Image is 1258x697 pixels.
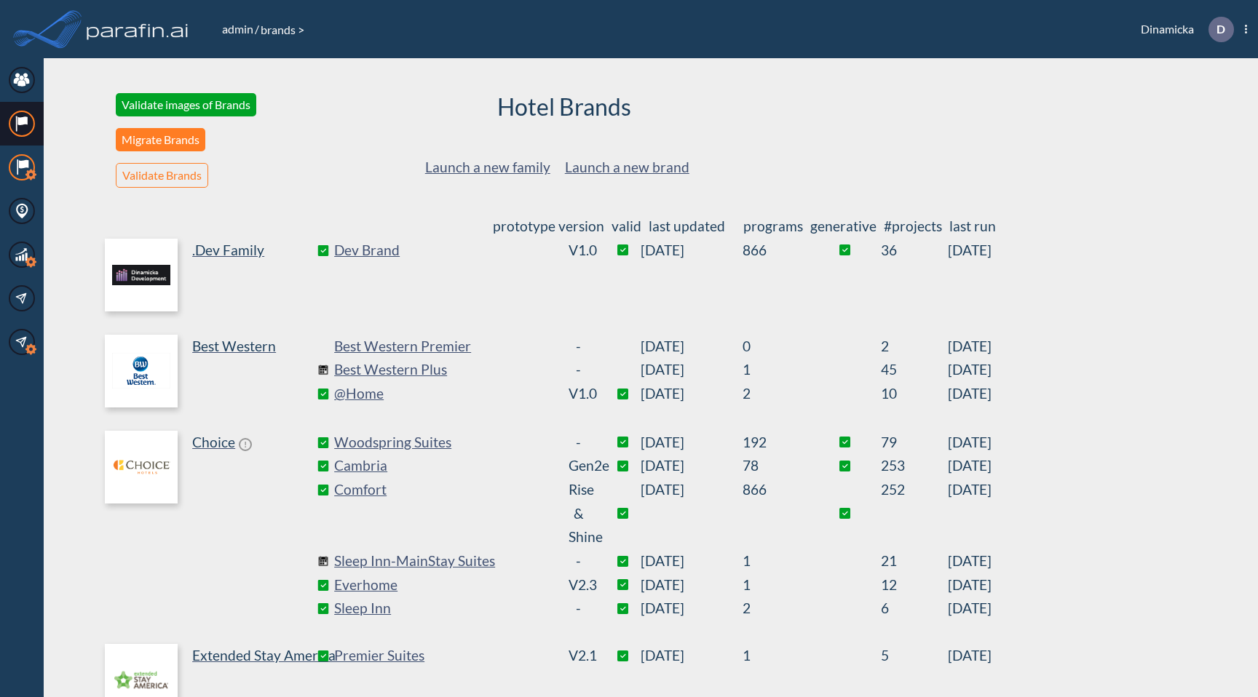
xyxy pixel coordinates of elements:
button: Validate images of Brands [116,93,256,116]
sapn: 252 [881,478,948,549]
span: [DATE] [948,382,992,406]
div: Gen2e [569,454,588,478]
a: Best Western [105,335,323,407]
p: Extended Stay America [192,644,336,668]
span: [DATE] [641,549,743,573]
span: [DATE] [641,644,743,668]
span: [DATE] [948,454,992,478]
sapn: 1 [743,358,808,382]
div: - [569,358,588,382]
div: Dinamicka [1119,17,1247,42]
span: programs [743,218,803,234]
h2: Hotel Brands [497,93,631,121]
span: [DATE] [948,478,992,549]
img: logo [105,335,178,407]
div: - [569,597,588,621]
sapn: 5 [881,644,948,668]
span: prototype version [493,218,604,234]
div: - [569,549,588,573]
button: Migrate Brands [116,128,205,151]
button: Validate Brands [116,163,208,188]
div: - [569,335,588,359]
span: #projects [884,218,942,234]
sapn: 78 [743,454,808,478]
p: Best Western [192,335,276,359]
span: last run [949,218,996,234]
sapn: 6 [881,597,948,621]
span: last updated [649,218,725,234]
sapn: 45 [881,358,948,382]
span: [DATE] [641,358,743,382]
sapn: 12 [881,573,948,597]
sapn: 1 [743,573,808,597]
div: v1.0 [569,239,588,263]
p: .Dev Family [192,239,264,263]
img: logo [105,431,178,503]
img: comingSoon [318,556,329,567]
span: [DATE] [948,431,992,455]
span: [DATE] [641,478,743,549]
sapn: 1 [743,549,808,573]
span: generative [810,218,877,234]
span: [DATE] [641,431,743,455]
a: Sleep Inn [334,597,553,621]
p: D [1217,23,1225,36]
span: [DATE] [641,382,743,406]
div: Rise & Shine [569,478,588,549]
span: brands > [259,23,306,36]
span: ! [239,438,252,451]
sapn: 36 [881,239,948,263]
sapn: 79 [881,431,948,455]
a: Launch a new brand [565,159,689,175]
div: - [569,431,588,455]
sapn: 0 [743,335,808,359]
span: [DATE] [641,454,743,478]
a: Cambria [334,454,553,478]
a: Woodspring Suites [334,431,553,455]
li: / [221,20,259,38]
sapn: 866 [743,478,808,549]
a: Choice! [105,431,323,621]
span: [DATE] [948,335,992,359]
div: v2.3 [569,573,588,597]
sapn: 10 [881,382,948,406]
span: [DATE] [641,573,743,597]
a: Best Western Premier [334,335,553,359]
sapn: 866 [743,239,808,263]
a: Everhome [334,573,553,597]
span: [DATE] [641,335,743,359]
span: [DATE] [948,549,992,573]
span: [DATE] [948,358,992,382]
span: valid [612,218,641,234]
sapn: 1 [743,644,808,668]
a: Comfort [334,478,553,549]
p: Choice [192,431,235,455]
div: v1.0 [569,382,588,406]
a: admin [221,22,255,36]
span: [DATE] [948,239,992,263]
span: [DATE] [641,597,743,621]
span: [DATE] [641,239,743,263]
a: Premier Suites [334,644,553,668]
a: Dev Brand [334,239,553,263]
a: Launch a new family [425,159,550,175]
sapn: 253 [881,454,948,478]
a: @Home [334,382,553,406]
img: logo [105,239,178,311]
sapn: 21 [881,549,948,573]
span: [DATE] [948,644,992,668]
a: .Dev Family [105,239,323,311]
sapn: 2 [743,597,808,621]
div: v2.1 [569,644,588,668]
img: comingSoon [318,365,329,375]
span: [DATE] [948,573,992,597]
sapn: 2 [743,382,808,406]
a: Sleep Inn-MainStay Suites [334,549,553,573]
a: Best Western Plus [334,358,553,382]
sapn: 192 [743,431,808,455]
img: logo [84,15,191,44]
span: [DATE] [948,597,992,621]
sapn: 2 [881,335,948,359]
